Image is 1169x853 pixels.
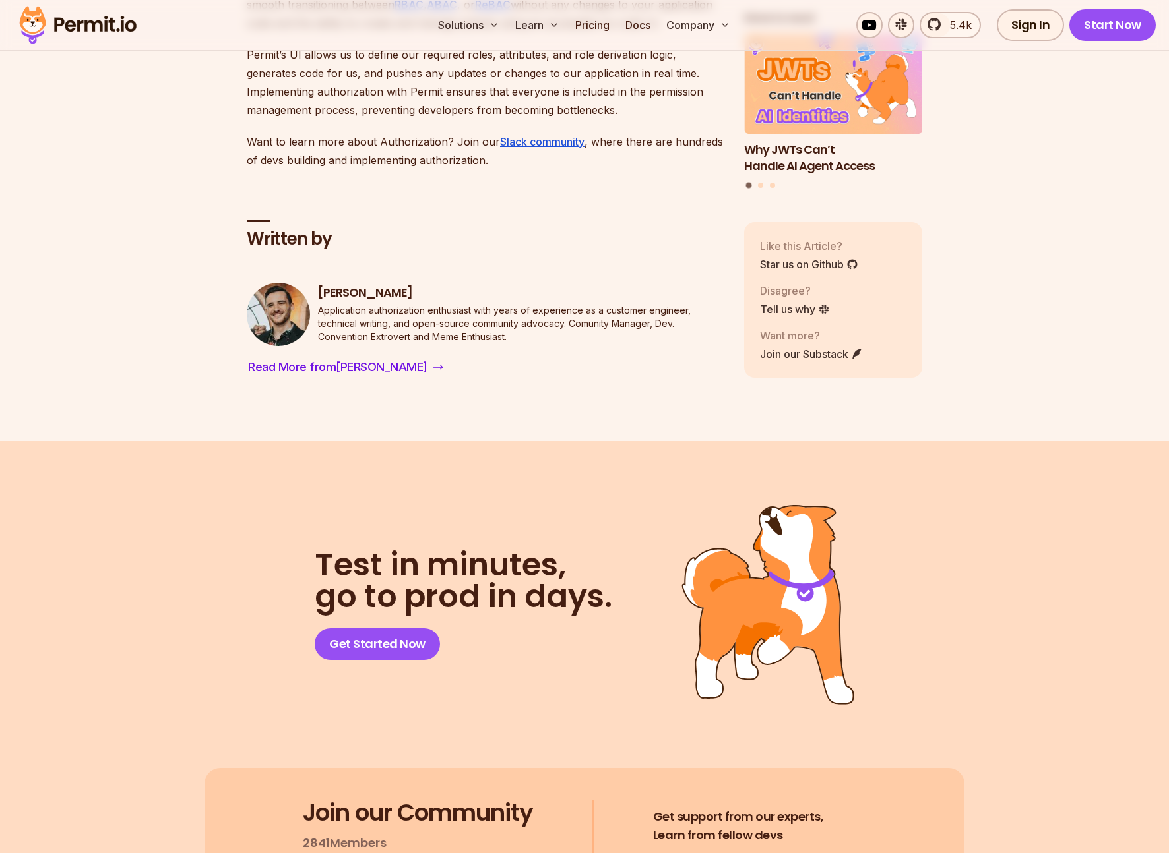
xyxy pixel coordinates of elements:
div: Posts [744,34,922,190]
button: Company [661,12,736,38]
p: Application authorization enthusiast with years of experience as a customer engineer, technical w... [318,304,723,343]
p: Want more? [760,328,863,343]
a: Docs [620,12,656,38]
a: Read More from[PERSON_NAME] [247,357,445,378]
button: Go to slide 3 [770,183,775,188]
a: Start Now [1069,9,1156,41]
a: 5.4k [920,12,981,38]
p: 2841 Members [303,834,387,852]
img: Why JWTs Can’t Handle AI Agent Access [744,34,922,134]
p: Disagree? [760,283,830,299]
li: 1 of 3 [744,34,922,174]
a: Tell us why [760,301,830,317]
h3: Join our Community [303,800,533,826]
a: Star us on Github [760,256,858,272]
a: Join our Substack [760,346,863,362]
a: Pricing [570,12,615,38]
a: Why JWTs Can’t Handle AI Agent AccessWhy JWTs Can’t Handle AI Agent Access [744,34,922,174]
span: 5.4k [942,17,972,33]
a: Slack community [500,135,584,148]
span: Read More from [PERSON_NAME] [248,358,427,376]
h2: Written by [247,227,723,251]
img: Daniel Bass [247,283,310,346]
h2: go to prod in days. [315,549,612,612]
img: Permit logo [13,3,142,47]
p: Want to learn more about Authorization? Join our , where there are hundreds of devs building and ... [247,132,723,169]
span: Get support from our experts, [653,808,824,826]
a: Get Started Now [315,628,440,660]
a: Sign In [997,9,1065,41]
p: Like this Article? [760,238,858,254]
button: Solutions [433,12,505,38]
p: Permit’s UI allows us to define our required roles, attributes, and role derivation logic, genera... [247,45,723,119]
h3: Why JWTs Can’t Handle AI Agent Access [744,142,922,175]
button: Go to slide 1 [746,183,752,189]
button: Learn [510,12,565,38]
h3: [PERSON_NAME] [318,285,723,301]
span: Test in minutes, [315,549,612,581]
button: Go to slide 2 [758,183,763,188]
h4: Learn from fellow devs [653,808,824,844]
